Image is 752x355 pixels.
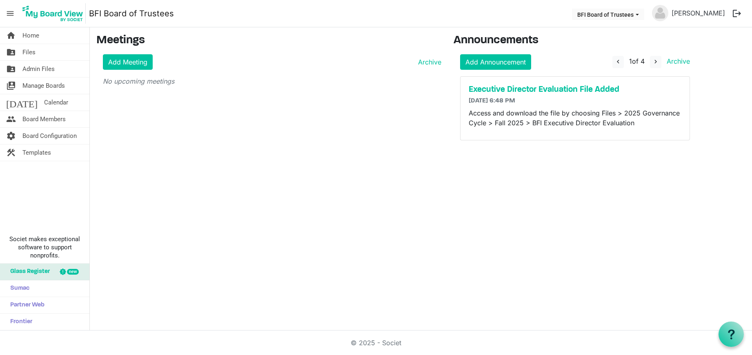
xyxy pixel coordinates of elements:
div: new [67,269,79,275]
a: [PERSON_NAME] [668,5,728,21]
span: Calendar [44,94,68,111]
span: [DATE] 6:48 PM [469,98,515,104]
span: Board Configuration [22,128,77,144]
span: switch_account [6,78,16,94]
span: Manage Boards [22,78,65,94]
span: people [6,111,16,127]
span: Societ makes exceptional software to support nonprofits. [4,235,86,260]
span: 1 [629,57,632,65]
span: Frontier [6,314,32,330]
a: My Board View Logo [20,3,89,24]
button: logout [728,5,745,22]
a: BFI Board of Trustees [89,5,174,22]
span: Glass Register [6,264,50,280]
span: Admin Files [22,61,55,77]
h3: Meetings [96,34,441,48]
span: Home [22,27,39,44]
a: Executive Director Evaluation File Added [469,85,681,95]
span: Files [22,44,36,60]
span: Partner Web [6,297,44,313]
button: BFI Board of Trustees dropdownbutton [572,9,644,20]
button: navigate_before [612,56,624,68]
a: Archive [415,57,441,67]
span: settings [6,128,16,144]
a: Archive [663,57,690,65]
span: navigate_next [652,58,659,65]
span: home [6,27,16,44]
p: Access and download the file by choosing Files > 2025 Governance Cycle > Fall 2025 > BFI Executiv... [469,108,681,128]
p: No upcoming meetings [103,76,441,86]
span: of 4 [629,57,645,65]
span: Sumac [6,280,29,297]
span: [DATE] [6,94,38,111]
span: menu [2,6,18,21]
h3: Announcements [454,34,696,48]
a: © 2025 - Societ [351,339,401,347]
span: navigate_before [614,58,622,65]
span: Board Members [22,111,66,127]
img: My Board View Logo [20,3,86,24]
img: no-profile-picture.svg [652,5,668,21]
a: Add Announcement [460,54,531,70]
span: Templates [22,144,51,161]
a: Add Meeting [103,54,153,70]
button: navigate_next [650,56,661,68]
span: folder_shared [6,61,16,77]
span: construction [6,144,16,161]
span: folder_shared [6,44,16,60]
